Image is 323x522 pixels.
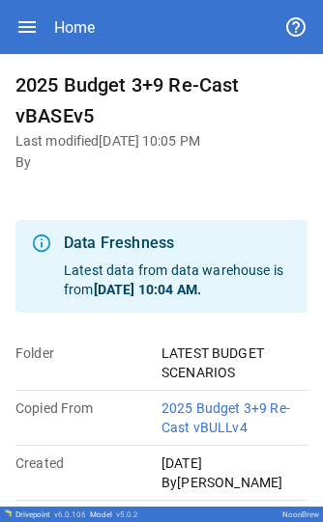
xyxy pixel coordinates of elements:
[15,453,161,473] p: Created
[15,398,161,418] p: Copied From
[161,343,308,382] p: LATEST BUDGET SCENARIOS
[15,131,308,152] h6: Last modified [DATE] 10:05 PM
[15,69,308,131] h6: 2025 Budget 3+9 Re-Cast vBASEv5
[15,510,86,519] div: Drivepoint
[15,343,161,363] p: Folder
[161,453,308,473] p: [DATE]
[64,261,292,299] p: Latest data from data warehouse is from
[54,18,95,37] div: Home
[94,282,201,297] b: [DATE] 10:04 AM .
[64,232,292,255] div: Data Freshness
[282,510,319,519] div: NoonBrew
[161,398,308,437] p: 2025 Budget 3+9 Re-Cast vBULLv4
[90,510,138,519] div: Model
[161,473,308,492] p: By [PERSON_NAME]
[116,510,138,519] span: v 5.0.2
[54,510,86,519] span: v 6.0.106
[4,509,12,517] img: Drivepoint
[15,152,308,174] h6: By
